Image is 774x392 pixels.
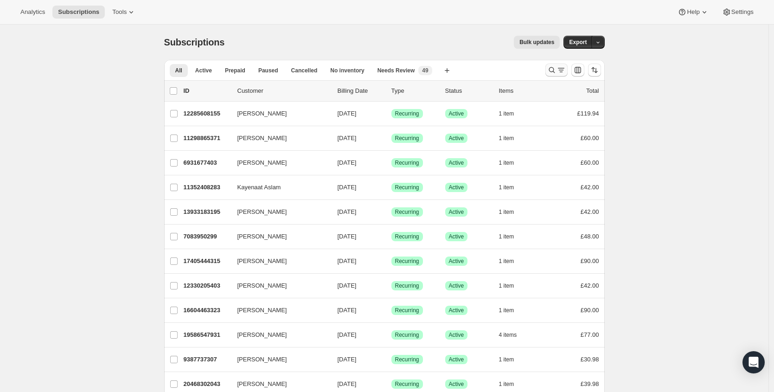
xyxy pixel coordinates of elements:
[449,331,464,339] span: Active
[581,257,599,264] span: £90.00
[672,6,714,19] button: Help
[338,208,357,215] span: [DATE]
[232,180,325,195] button: Kayenaat Aslam
[581,135,599,141] span: £60.00
[499,156,525,169] button: 1 item
[338,331,357,338] span: [DATE]
[184,183,230,192] p: 11352408283
[237,158,287,167] span: [PERSON_NAME]
[716,6,759,19] button: Settings
[184,107,599,120] div: 12285608155[PERSON_NAME][DATE]SuccessRecurringSuccessActive1 item£119.94
[581,233,599,240] span: £48.00
[499,233,514,240] span: 1 item
[395,282,419,289] span: Recurring
[449,307,464,314] span: Active
[184,353,599,366] div: 9387737307[PERSON_NAME][DATE]SuccessRecurringSuccessActive1 item£30.98
[237,183,281,192] span: Kayenaat Aslam
[499,279,525,292] button: 1 item
[545,64,568,77] button: Search and filter results
[184,255,599,268] div: 17405444315[PERSON_NAME][DATE]SuccessRecurringSuccessActive1 item£90.00
[449,233,464,240] span: Active
[581,307,599,314] span: £90.00
[449,159,464,167] span: Active
[499,331,517,339] span: 4 items
[581,380,599,387] span: £39.98
[237,306,287,315] span: [PERSON_NAME]
[184,207,230,217] p: 13933183195
[184,132,599,145] div: 11298865371[PERSON_NAME][DATE]SuccessRecurringSuccessActive1 item£60.00
[499,328,527,341] button: 4 items
[232,254,325,269] button: [PERSON_NAME]
[338,257,357,264] span: [DATE]
[588,64,601,77] button: Sort the results
[499,132,525,145] button: 1 item
[258,67,278,74] span: Paused
[184,328,599,341] div: 19586547931[PERSON_NAME][DATE]SuccessRecurringSuccessActive4 items£77.00
[519,39,554,46] span: Bulk updates
[184,156,599,169] div: 6931677403[PERSON_NAME][DATE]SuccessRecurringSuccessActive1 item£60.00
[449,208,464,216] span: Active
[449,282,464,289] span: Active
[687,8,699,16] span: Help
[237,281,287,290] span: [PERSON_NAME]
[499,282,514,289] span: 1 item
[112,8,127,16] span: Tools
[586,86,599,96] p: Total
[391,86,438,96] div: Type
[395,331,419,339] span: Recurring
[445,86,492,96] p: Status
[232,205,325,219] button: [PERSON_NAME]
[184,257,230,266] p: 17405444315
[395,208,419,216] span: Recurring
[395,257,419,265] span: Recurring
[232,131,325,146] button: [PERSON_NAME]
[377,67,415,74] span: Needs Review
[232,352,325,367] button: [PERSON_NAME]
[184,86,599,96] div: IDCustomerBilling DateTypeStatusItemsTotal
[237,134,287,143] span: [PERSON_NAME]
[232,229,325,244] button: [PERSON_NAME]
[569,39,587,46] span: Export
[499,159,514,167] span: 1 item
[440,64,454,77] button: Create new view
[338,184,357,191] span: [DATE]
[499,304,525,317] button: 1 item
[577,110,599,117] span: £119.94
[499,135,514,142] span: 1 item
[449,257,464,265] span: Active
[449,380,464,388] span: Active
[499,181,525,194] button: 1 item
[563,36,592,49] button: Export
[184,281,230,290] p: 12330205403
[499,86,545,96] div: Items
[184,279,599,292] div: 12330205403[PERSON_NAME][DATE]SuccessRecurringSuccessActive1 item£42.00
[184,230,599,243] div: 7083950299[PERSON_NAME][DATE]SuccessRecurringSuccessActive1 item£48.00
[195,67,212,74] span: Active
[184,306,230,315] p: 16604463323
[499,110,514,117] span: 1 item
[184,158,230,167] p: 6931677403
[237,330,287,340] span: [PERSON_NAME]
[581,282,599,289] span: £42.00
[499,206,525,218] button: 1 item
[499,255,525,268] button: 1 item
[232,278,325,293] button: [PERSON_NAME]
[237,232,287,241] span: [PERSON_NAME]
[184,232,230,241] p: 7083950299
[499,378,525,391] button: 1 item
[237,355,287,364] span: [PERSON_NAME]
[164,37,225,47] span: Subscriptions
[571,64,584,77] button: Customize table column order and visibility
[15,6,51,19] button: Analytics
[395,135,419,142] span: Recurring
[395,307,419,314] span: Recurring
[338,282,357,289] span: [DATE]
[499,184,514,191] span: 1 item
[184,378,599,391] div: 20468302043[PERSON_NAME][DATE]SuccessRecurringSuccessActive1 item£39.98
[731,8,754,16] span: Settings
[499,356,514,363] span: 1 item
[58,8,99,16] span: Subscriptions
[20,8,45,16] span: Analytics
[291,67,318,74] span: Cancelled
[237,207,287,217] span: [PERSON_NAME]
